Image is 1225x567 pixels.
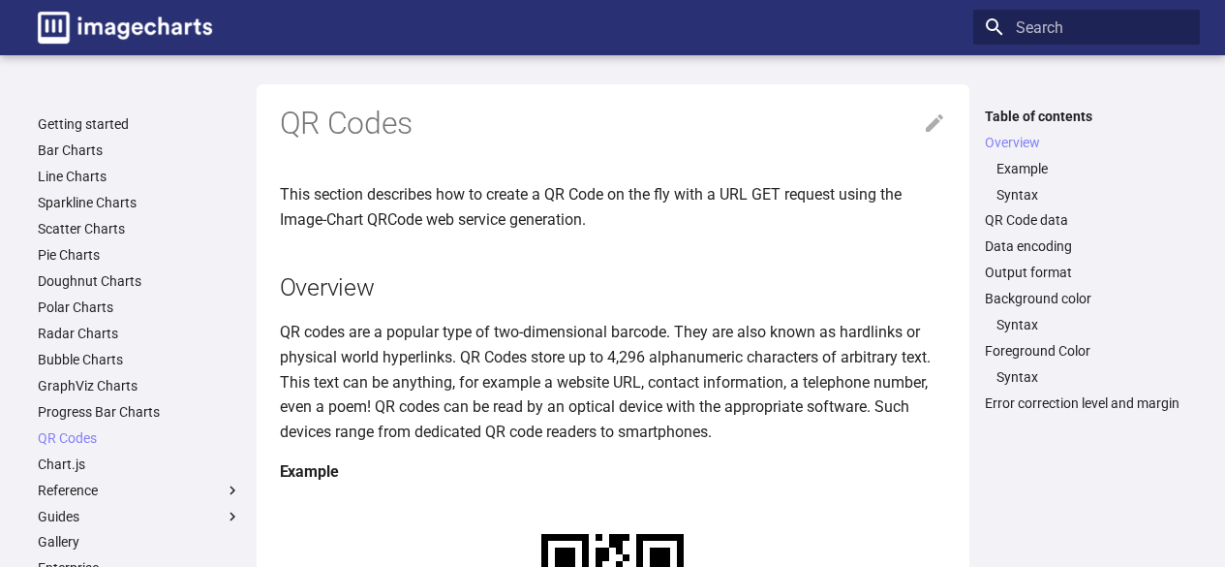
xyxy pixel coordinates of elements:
[38,403,241,421] a: Progress Bar Charts
[985,342,1188,360] a: Foreground Color
[280,320,946,444] p: QR codes are a popular type of two-dimensional barcode. They are also known as hardlinks or physi...
[280,459,946,485] h4: Example
[280,270,946,304] h2: Overview
[38,12,212,44] img: logo
[985,264,1188,281] a: Output format
[985,211,1188,229] a: QR Code data
[973,108,1200,413] nav: Table of contents
[996,186,1188,204] a: Syntax
[38,194,241,211] a: Sparkline Charts
[38,325,241,342] a: Radar Charts
[280,104,946,144] h1: QR Codes
[38,115,241,133] a: Getting started
[38,508,241,525] label: Guides
[38,272,241,290] a: Doughnut Charts
[38,220,241,237] a: Scatter Charts
[38,533,241,551] a: Gallery
[38,168,241,185] a: Line Charts
[38,246,241,264] a: Pie Charts
[973,108,1200,125] label: Table of contents
[985,134,1188,151] a: Overview
[996,160,1188,177] a: Example
[38,456,241,473] a: Chart.js
[985,290,1188,307] a: Background color
[38,377,241,394] a: GraphViz Charts
[280,182,946,232] p: This section describes how to create a QR Code on the fly with a URL GET request using the Image-...
[985,368,1188,386] nav: Foreground Color
[30,4,220,51] a: Image-Charts documentation
[38,299,241,316] a: Polar Charts
[38,351,241,368] a: Bubble Charts
[996,316,1188,333] a: Syntax
[38,482,241,499] label: Reference
[38,429,241,447] a: QR Codes
[996,368,1188,386] a: Syntax
[985,394,1188,412] a: Error correction level and margin
[985,160,1188,204] nav: Overview
[985,316,1188,333] nav: Background color
[973,10,1200,45] input: Search
[38,142,241,159] a: Bar Charts
[985,237,1188,255] a: Data encoding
